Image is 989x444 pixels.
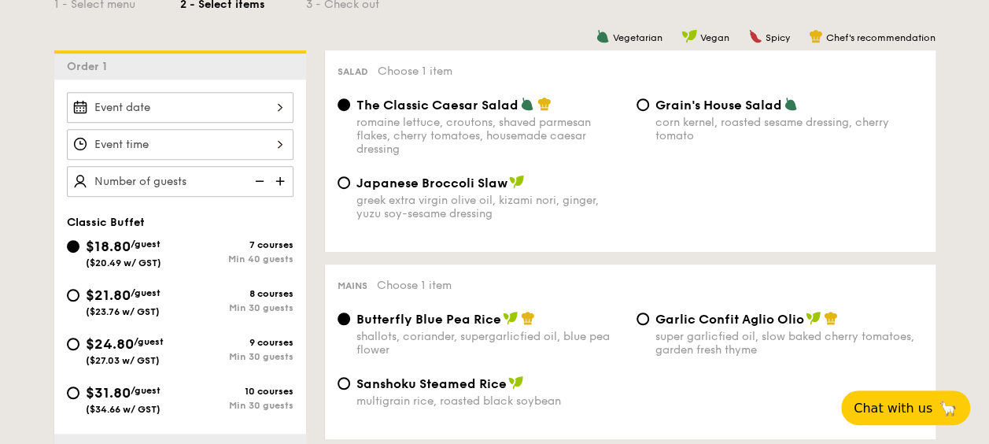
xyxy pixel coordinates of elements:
span: Classic Buffet [67,216,145,229]
input: Sanshoku Steamed Ricemultigrain rice, roasted black soybean [338,377,350,390]
div: shallots, coriander, supergarlicfied oil, blue pea flower [356,330,624,357]
span: $18.80 [86,238,131,255]
div: romaine lettuce, croutons, shaved parmesan flakes, cherry tomatoes, housemade caesar dressing [356,116,624,156]
input: $31.80/guest($34.66 w/ GST)10 coursesMin 30 guests [67,387,79,399]
span: /guest [131,287,161,298]
span: Spicy [766,32,790,43]
input: $24.80/guest($27.03 w/ GST)9 coursesMin 30 guests [67,338,79,350]
span: /guest [131,239,161,250]
input: The Classic Caesar Saladromaine lettuce, croutons, shaved parmesan flakes, cherry tomatoes, house... [338,98,350,111]
img: icon-chef-hat.a58ddaea.svg [809,29,823,43]
span: Japanese Broccoli Slaw [356,176,507,191]
span: ($27.03 w/ GST) [86,355,160,366]
div: 10 courses [180,386,293,397]
span: Salad [338,66,368,77]
span: $31.80 [86,384,131,401]
button: Chat with us🦙 [841,390,970,425]
span: Vegetarian [613,32,662,43]
img: icon-vegan.f8ff3823.svg [508,376,524,390]
img: icon-chef-hat.a58ddaea.svg [537,97,552,111]
input: Event date [67,92,293,123]
div: 8 courses [180,288,293,299]
span: ($23.76 w/ GST) [86,306,160,317]
input: $21.80/guest($23.76 w/ GST)8 coursesMin 30 guests [67,289,79,302]
img: icon-vegan.f8ff3823.svg [503,311,518,325]
input: Butterfly Blue Pea Riceshallots, coriander, supergarlicfied oil, blue pea flower [338,313,350,325]
span: Grain's House Salad [655,98,782,113]
img: icon-vegan.f8ff3823.svg [681,29,697,43]
span: $24.80 [86,335,134,353]
img: icon-chef-hat.a58ddaea.svg [521,311,535,325]
span: Vegan [700,32,729,43]
input: $18.80/guest($20.49 w/ GST)7 coursesMin 40 guests [67,240,79,253]
div: Min 30 guests [180,400,293,411]
img: icon-vegan.f8ff3823.svg [806,311,821,325]
span: Order 1 [67,60,113,73]
input: Number of guests [67,166,293,197]
img: icon-spicy.37a8142b.svg [748,29,762,43]
span: Choose 1 item [377,279,452,292]
input: Event time [67,129,293,160]
span: Garlic Confit Aglio Olio [655,312,804,327]
span: /guest [131,385,161,396]
div: super garlicfied oil, slow baked cherry tomatoes, garden fresh thyme [655,330,923,357]
input: Grain's House Saladcorn kernel, roasted sesame dressing, cherry tomato [637,98,649,111]
img: icon-add.58712e84.svg [270,166,293,196]
span: The Classic Caesar Salad [356,98,518,113]
div: multigrain rice, roasted black soybean [356,394,624,408]
img: icon-chef-hat.a58ddaea.svg [824,311,838,325]
span: Choose 1 item [378,65,452,78]
div: Min 30 guests [180,351,293,362]
img: icon-vegetarian.fe4039eb.svg [520,97,534,111]
div: Min 30 guests [180,302,293,313]
img: icon-reduce.1d2dbef1.svg [246,166,270,196]
span: /guest [134,336,164,347]
span: $21.80 [86,287,131,304]
img: icon-vegan.f8ff3823.svg [509,175,525,189]
span: ($34.66 w/ GST) [86,404,161,415]
div: 7 courses [180,239,293,250]
img: icon-vegetarian.fe4039eb.svg [784,97,798,111]
span: Chef's recommendation [826,32,935,43]
div: Min 40 guests [180,253,293,265]
span: ($20.49 w/ GST) [86,257,161,268]
span: Mains [338,280,367,291]
input: Garlic Confit Aglio Oliosuper garlicfied oil, slow baked cherry tomatoes, garden fresh thyme [637,313,649,325]
div: corn kernel, roasted sesame dressing, cherry tomato [655,116,923,142]
span: Butterfly Blue Pea Rice [356,312,501,327]
span: 🦙 [939,399,958,417]
span: Chat with us [854,401,932,416]
input: Japanese Broccoli Slawgreek extra virgin olive oil, kizami nori, ginger, yuzu soy-sesame dressing [338,176,350,189]
div: greek extra virgin olive oil, kizami nori, ginger, yuzu soy-sesame dressing [356,194,624,220]
div: 9 courses [180,337,293,348]
span: Sanshoku Steamed Rice [356,376,507,391]
img: icon-vegetarian.fe4039eb.svg [596,29,610,43]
